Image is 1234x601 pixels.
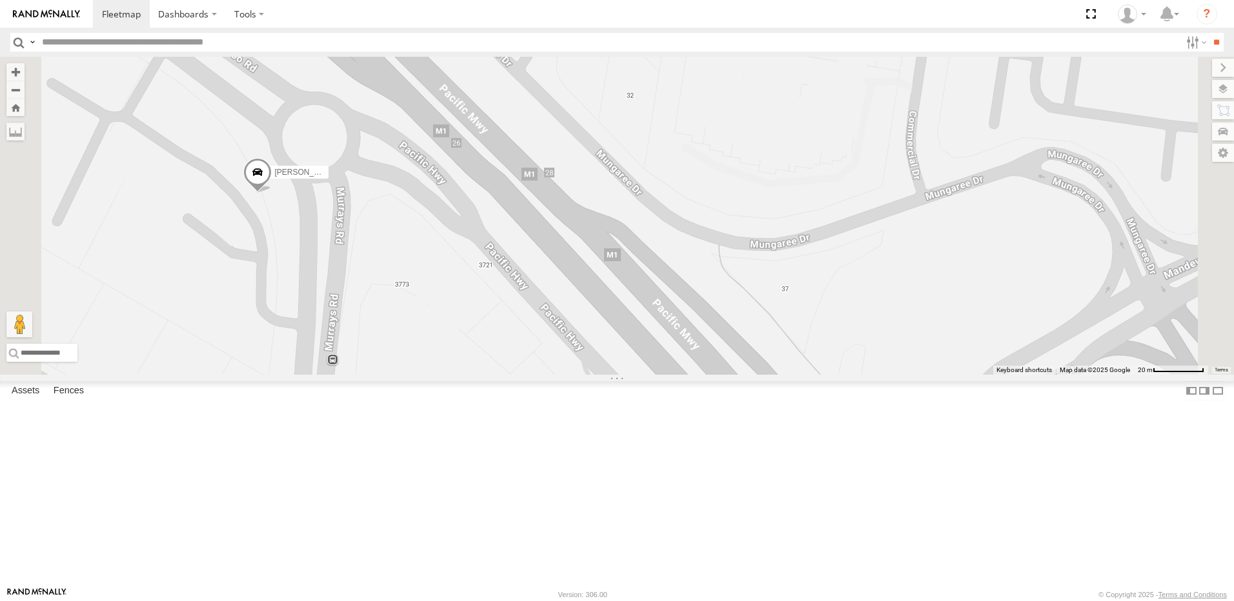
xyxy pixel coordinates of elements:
[1158,591,1227,598] a: Terms and Conditions
[6,123,25,141] label: Measure
[5,382,46,400] label: Assets
[7,588,66,601] a: Visit our Website
[27,33,37,52] label: Search Query
[6,99,25,116] button: Zoom Home
[1060,366,1130,373] span: Map data ©2025 Google
[1198,381,1211,400] label: Dock Summary Table to the Right
[996,366,1052,375] button: Keyboard shortcuts
[1113,5,1151,24] div: Trevor Jensen
[1185,381,1198,400] label: Dock Summary Table to the Left
[1134,366,1208,375] button: Map Scale: 20 m per 76 pixels
[1138,366,1153,373] span: 20 m
[13,10,80,19] img: rand-logo.svg
[6,311,32,337] button: Drag Pegman onto the map to open Street View
[47,382,90,400] label: Fences
[1212,144,1234,162] label: Map Settings
[558,591,607,598] div: Version: 306.00
[1211,381,1224,400] label: Hide Summary Table
[1181,33,1209,52] label: Search Filter Options
[6,63,25,81] button: Zoom in
[1098,591,1227,598] div: © Copyright 2025 -
[274,168,388,177] span: [PERSON_NAME] - [US_STATE]
[1215,368,1228,373] a: Terms (opens in new tab)
[6,81,25,99] button: Zoom out
[1197,4,1217,25] i: ?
